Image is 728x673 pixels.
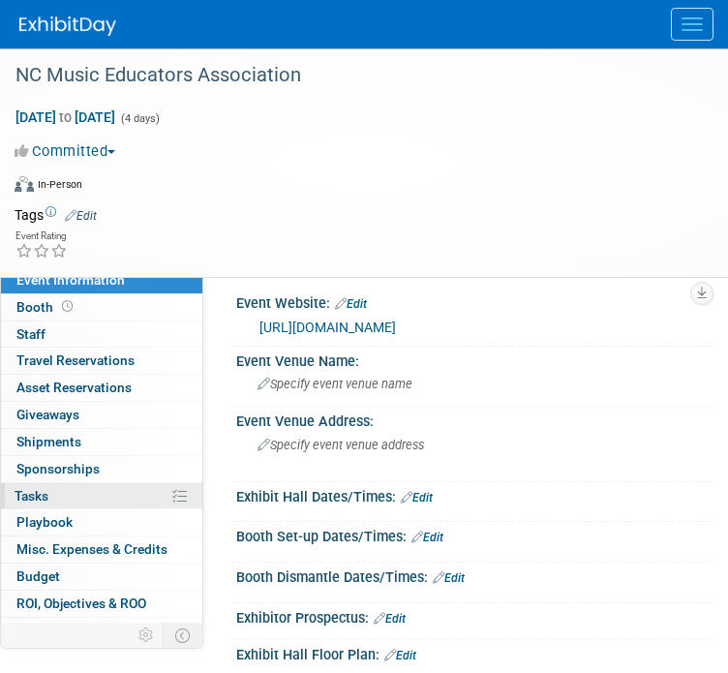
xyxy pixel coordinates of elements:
div: Event Rating [15,231,68,241]
button: Menu [671,8,713,41]
a: Attachments [1,618,202,644]
span: Event Information [16,272,125,288]
div: NC Music Educators Association [9,58,689,93]
span: Tasks [15,488,48,504]
a: Edit [65,209,97,223]
img: ExhibitDay [19,16,116,36]
a: Event Information [1,267,202,293]
a: ROI, Objectives & ROO [1,591,202,617]
a: Edit [384,649,416,662]
span: Shipments [16,434,81,449]
img: Format-Inperson.png [15,176,34,192]
a: Staff [1,321,202,348]
a: Budget [1,564,202,590]
td: Personalize Event Tab Strip [130,623,164,648]
span: to [56,109,75,125]
span: Misc. Expenses & Credits [16,541,167,557]
a: Edit [374,612,406,626]
a: Edit [433,571,465,585]
span: Attachments [16,623,94,638]
span: Playbook [16,514,73,530]
span: Specify event venue name [258,377,412,391]
td: Toggle Event Tabs [164,623,203,648]
span: (4 days) [119,112,160,125]
div: Booth Set-up Dates/Times: [236,522,713,547]
span: Sponsorships [16,461,100,476]
div: Booth Dismantle Dates/Times: [236,563,713,588]
div: Exhibit Hall Floor Plan: [236,640,713,665]
button: Committed [15,141,123,162]
span: Staff [16,326,45,342]
div: Event Venue Address: [236,407,713,431]
div: Event Venue Name: [236,347,713,371]
div: Exhibit Hall Dates/Times: [236,482,713,507]
div: Event Format [15,173,689,202]
span: Specify event venue address [258,438,424,452]
a: Travel Reservations [1,348,202,374]
a: [URL][DOMAIN_NAME] [259,320,396,335]
span: Travel Reservations [16,352,135,368]
a: Tasks [1,483,202,509]
span: Budget [16,568,60,584]
a: Shipments [1,429,202,455]
div: In-Person [37,177,82,192]
span: Booth [16,299,76,315]
a: Giveaways [1,402,202,428]
a: Sponsorships [1,456,202,482]
a: Misc. Expenses & Credits [1,536,202,563]
a: Edit [335,297,367,311]
span: [DATE] [DATE] [15,108,116,126]
div: Exhibitor Prospectus: [236,603,713,628]
span: Asset Reservations [16,380,132,395]
span: ROI, Objectives & ROO [16,596,146,611]
span: Giveaways [16,407,79,422]
a: Playbook [1,509,202,535]
div: Event Website: [236,289,713,314]
a: Edit [411,531,443,544]
a: Asset Reservations [1,375,202,401]
span: Booth not reserved yet [58,299,76,314]
a: Booth [1,294,202,321]
a: Edit [401,491,433,505]
td: Tags [15,205,97,225]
